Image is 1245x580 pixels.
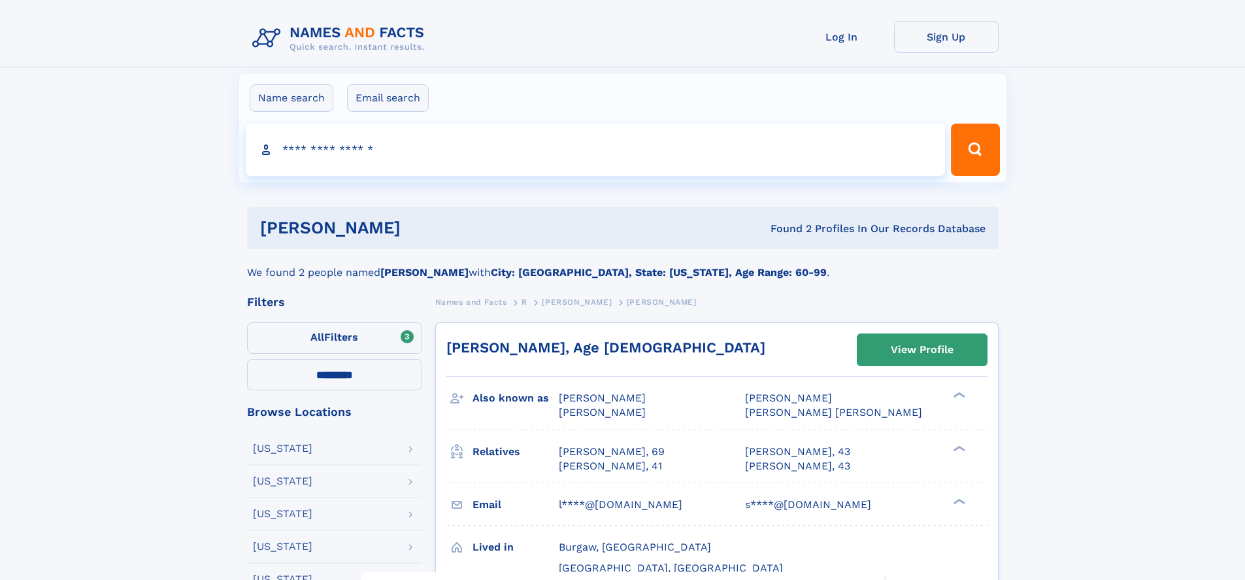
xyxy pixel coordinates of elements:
[745,392,832,404] span: [PERSON_NAME]
[473,494,559,516] h3: Email
[559,406,646,418] span: [PERSON_NAME]
[522,294,527,310] a: R
[894,21,999,53] a: Sign Up
[380,266,469,279] b: [PERSON_NAME]
[745,459,850,473] a: [PERSON_NAME], 43
[951,124,999,176] button: Search Button
[857,334,987,366] a: View Profile
[950,391,966,400] div: ❯
[559,445,665,459] a: [PERSON_NAME], 69
[522,298,527,307] span: R
[745,445,850,459] a: [PERSON_NAME], 43
[473,536,559,558] h3: Lived in
[559,562,783,574] span: [GEOGRAPHIC_DATA], [GEOGRAPHIC_DATA]
[473,387,559,409] h3: Also known as
[627,298,697,307] span: [PERSON_NAME]
[247,406,422,418] div: Browse Locations
[891,335,954,365] div: View Profile
[586,222,986,236] div: Found 2 Profiles In Our Records Database
[542,294,612,310] a: [PERSON_NAME]
[789,21,894,53] a: Log In
[491,266,827,279] b: City: [GEOGRAPHIC_DATA], State: [US_STATE], Age Range: 60-99
[435,294,507,310] a: Names and Facts
[253,476,312,486] div: [US_STATE]
[260,220,586,236] h1: [PERSON_NAME]
[446,339,765,356] a: [PERSON_NAME], Age [DEMOGRAPHIC_DATA]
[246,124,946,176] input: search input
[559,392,646,404] span: [PERSON_NAME]
[253,541,312,552] div: [US_STATE]
[310,331,324,343] span: All
[745,406,922,418] span: [PERSON_NAME] [PERSON_NAME]
[542,298,612,307] span: [PERSON_NAME]
[347,84,429,112] label: Email search
[247,249,999,281] div: We found 2 people named with .
[559,459,662,473] a: [PERSON_NAME], 41
[253,509,312,519] div: [US_STATE]
[559,541,711,553] span: Burgaw, [GEOGRAPHIC_DATA]
[250,84,333,112] label: Name search
[247,322,422,354] label: Filters
[473,441,559,463] h3: Relatives
[950,444,966,452] div: ❯
[253,443,312,454] div: [US_STATE]
[247,21,435,56] img: Logo Names and Facts
[247,296,422,308] div: Filters
[950,497,966,505] div: ❯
